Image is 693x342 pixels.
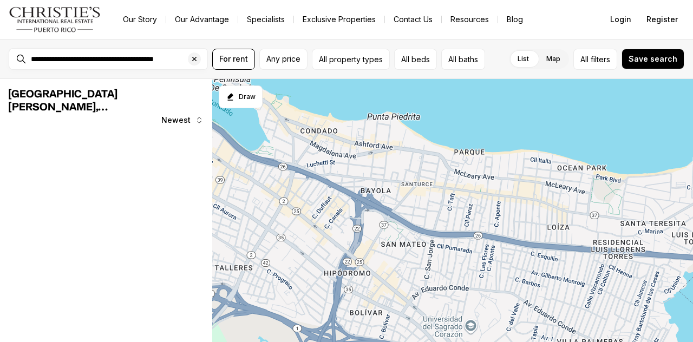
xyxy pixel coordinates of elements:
[573,49,617,70] button: Allfilters
[219,55,248,63] span: For rent
[622,49,684,69] button: Save search
[610,15,631,24] span: Login
[188,49,207,69] button: Clear search input
[294,12,384,27] a: Exclusive Properties
[441,49,485,70] button: All baths
[114,12,166,27] a: Our Story
[538,49,569,69] label: Map
[509,49,538,69] label: List
[219,85,263,108] button: Start drawing
[212,49,255,70] button: For rent
[442,12,498,27] a: Resources
[629,55,677,63] span: Save search
[591,54,610,65] span: filters
[498,12,532,27] a: Blog
[312,49,390,70] button: All property types
[166,12,238,27] a: Our Advantage
[385,12,441,27] button: Contact Us
[580,54,589,65] span: All
[646,15,678,24] span: Register
[161,116,191,124] span: Newest
[155,109,210,131] button: Newest
[9,89,194,152] span: [GEOGRAPHIC_DATA][PERSON_NAME], [GEOGRAPHIC_DATA][PERSON_NAME] 00911 Real Estate & Homes for Rent
[604,9,638,30] button: Login
[238,12,293,27] a: Specialists
[259,49,308,70] button: Any price
[266,55,300,63] span: Any price
[640,9,684,30] button: Register
[9,6,101,32] img: logo
[394,49,437,70] button: All beds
